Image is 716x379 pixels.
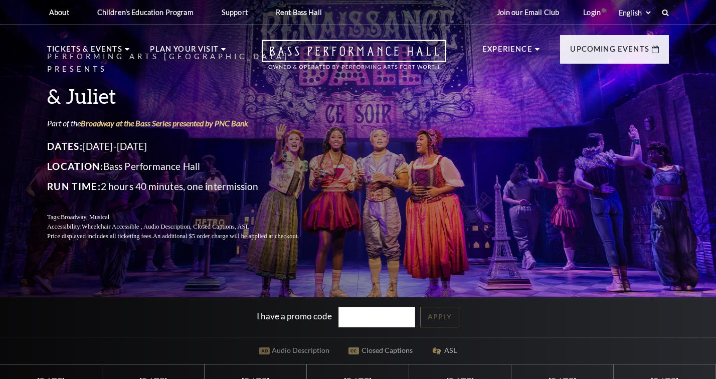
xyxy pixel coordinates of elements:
p: Rent Bass Hall [276,8,322,17]
a: Broadway at the Bass Series presented by PNC Bank [81,118,248,128]
p: 2 hours 40 minutes, one intermission [47,178,323,195]
p: Plan Your Visit [150,43,219,61]
h3: & Juliet [47,83,323,109]
span: Location: [47,160,103,172]
p: Experience [482,43,532,61]
span: Wheelchair Accessible , Audio Description, Closed Captions, ASL [82,223,249,230]
p: Children's Education Program [97,8,194,17]
p: Tags: [47,213,323,222]
span: Broadway, Musical [61,214,109,221]
p: Accessibility: [47,222,323,232]
select: Select: [617,8,652,18]
span: Run Time: [47,180,101,192]
span: Dates: [47,140,83,152]
p: Upcoming Events [570,43,649,61]
p: About [49,8,69,17]
p: Bass Performance Hall [47,158,323,174]
p: [DATE]-[DATE] [47,138,323,154]
p: Tickets & Events [47,43,122,61]
label: I have a promo code [257,311,332,321]
p: Support [222,8,248,17]
p: Part of the [47,118,323,129]
span: An additional $5 order charge will be applied at checkout. [153,233,299,240]
p: Price displayed includes all ticketing fees. [47,232,323,241]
